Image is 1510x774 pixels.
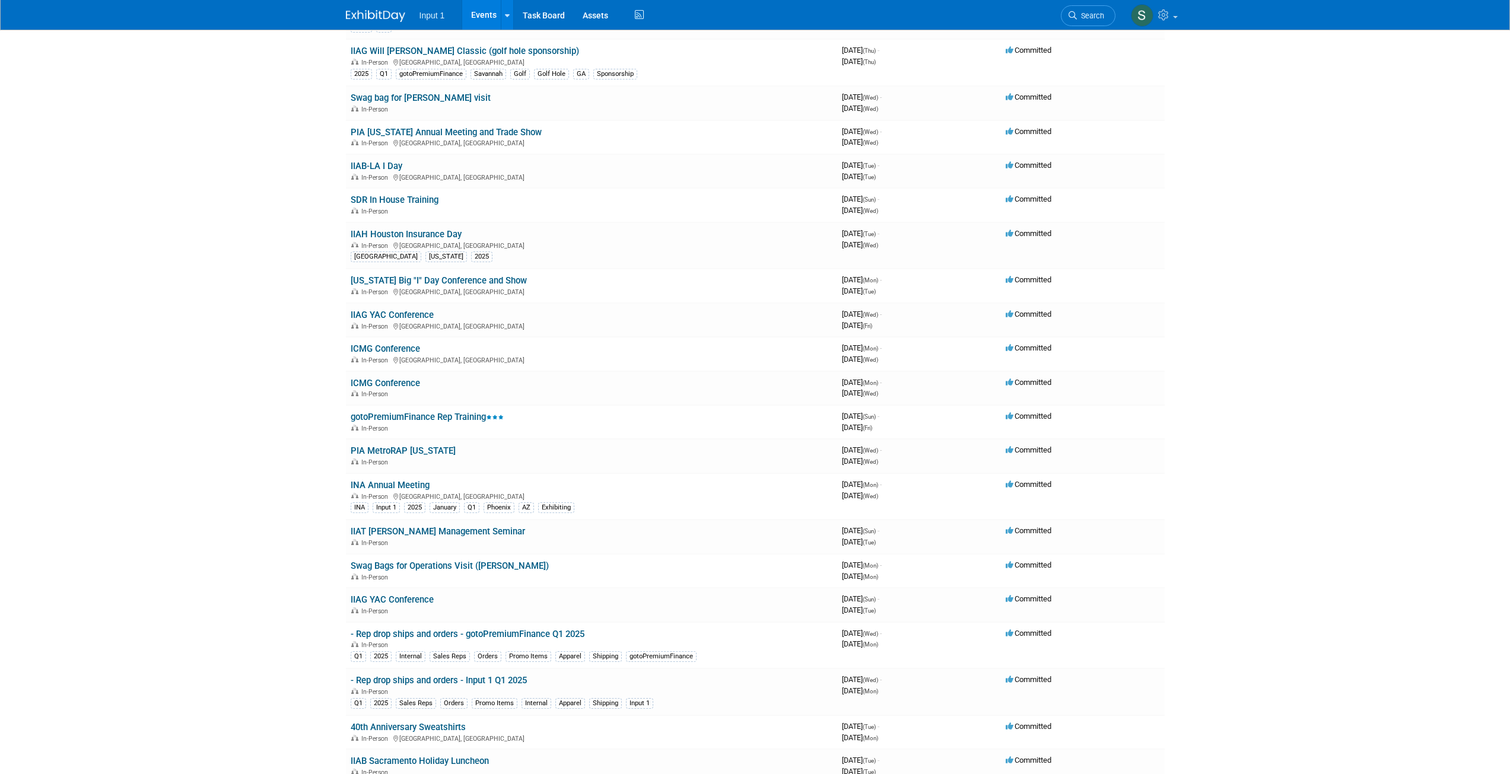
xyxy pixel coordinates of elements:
[510,69,530,79] div: Golf
[351,229,462,240] a: IIAH Houston Insurance Day
[878,161,879,170] span: -
[863,458,878,465] span: (Wed)
[863,323,872,329] span: (Fri)
[593,69,637,79] div: Sponsorship
[351,208,358,214] img: In-Person Event
[351,735,358,741] img: In-Person Event
[346,10,405,22] img: ExhibitDay
[538,502,574,513] div: Exhibiting
[863,482,878,488] span: (Mon)
[842,606,876,614] span: [DATE]
[863,574,878,580] span: (Mon)
[474,651,501,662] div: Orders
[430,651,470,662] div: Sales Reps
[351,445,456,456] a: PIA MetroRAP [US_STATE]
[863,413,876,420] span: (Sun)
[351,356,358,362] img: In-Person Event
[361,607,392,615] span: In-Person
[351,390,358,396] img: In-Person Event
[464,502,479,513] div: Q1
[351,458,358,464] img: In-Person Event
[1006,480,1051,489] span: Committed
[863,277,878,284] span: (Mon)
[351,310,434,320] a: IIAG YAC Conference
[351,493,358,499] img: In-Person Event
[1006,722,1051,731] span: Committed
[430,502,460,513] div: January
[1006,195,1051,203] span: Committed
[351,502,368,513] div: INA
[351,378,420,388] a: ICMG Conference
[370,651,392,662] div: 2025
[361,425,392,432] span: In-Person
[361,390,392,398] span: In-Person
[351,69,372,79] div: 2025
[842,560,882,569] span: [DATE]
[351,355,832,364] div: [GEOGRAPHIC_DATA], [GEOGRAPHIC_DATA]
[419,11,445,20] span: Input 1
[880,310,882,318] span: -
[361,688,392,696] span: In-Person
[555,698,585,709] div: Apparel
[842,93,882,101] span: [DATE]
[863,380,878,386] span: (Mon)
[880,343,882,352] span: -
[863,196,876,203] span: (Sun)
[1006,275,1051,284] span: Committed
[519,502,534,513] div: AZ
[351,323,358,329] img: In-Person Event
[1006,526,1051,535] span: Committed
[863,562,878,569] span: (Mon)
[842,138,878,146] span: [DATE]
[842,240,878,249] span: [DATE]
[863,242,878,249] span: (Wed)
[1006,46,1051,55] span: Committed
[863,163,876,169] span: (Tue)
[351,172,832,181] div: [GEOGRAPHIC_DATA], [GEOGRAPHIC_DATA]
[471,69,506,79] div: Savannah
[471,251,492,262] div: 2025
[842,355,878,364] span: [DATE]
[361,493,392,501] span: In-Person
[863,688,878,695] span: (Mon)
[842,594,879,603] span: [DATE]
[1061,5,1115,26] a: Search
[589,651,622,662] div: Shipping
[555,651,585,662] div: Apparel
[1006,412,1051,421] span: Committed
[351,59,358,65] img: In-Person Event
[842,127,882,136] span: [DATE]
[1006,378,1051,387] span: Committed
[863,311,878,318] span: (Wed)
[1006,310,1051,318] span: Committed
[842,343,882,352] span: [DATE]
[351,138,832,147] div: [GEOGRAPHIC_DATA], [GEOGRAPHIC_DATA]
[396,698,436,709] div: Sales Reps
[842,378,882,387] span: [DATE]
[361,242,392,250] span: In-Person
[522,698,551,709] div: Internal
[878,756,879,765] span: -
[863,106,878,112] span: (Wed)
[842,57,876,66] span: [DATE]
[351,756,489,766] a: IIAB Sacramento Holiday Luncheon
[351,594,434,605] a: IIAG YAC Conference
[351,675,527,686] a: - Rep drop ships and orders - Input 1 Q1 2025
[351,539,358,545] img: In-Person Event
[880,480,882,489] span: -
[863,724,876,730] span: (Tue)
[351,93,491,103] a: Swag bag for [PERSON_NAME] visit
[396,651,425,662] div: Internal
[1006,127,1051,136] span: Committed
[351,321,832,330] div: [GEOGRAPHIC_DATA], [GEOGRAPHIC_DATA]
[842,229,879,238] span: [DATE]
[842,104,878,113] span: [DATE]
[842,321,872,330] span: [DATE]
[506,651,551,662] div: Promo Items
[842,572,878,581] span: [DATE]
[878,46,879,55] span: -
[351,275,527,286] a: [US_STATE] Big "I" Day Conference and Show
[880,275,882,284] span: -
[351,343,420,354] a: ICMG Conference
[361,574,392,581] span: In-Person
